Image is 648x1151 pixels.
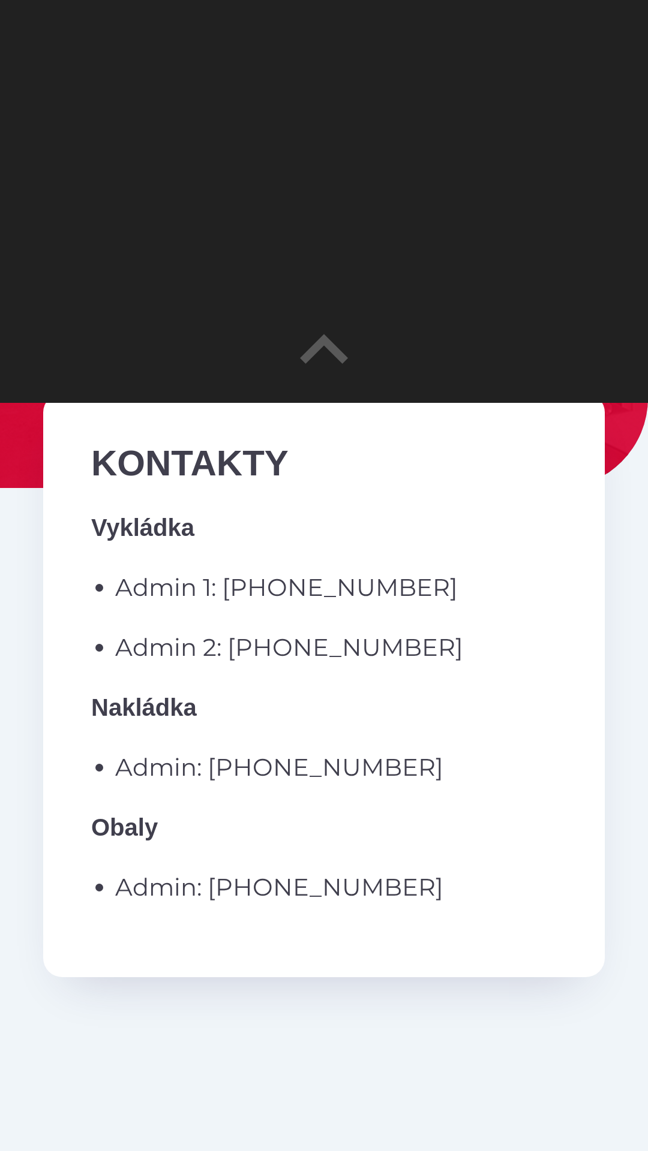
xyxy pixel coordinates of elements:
[91,814,158,840] strong: Obaly
[91,441,557,486] h2: KONTAKTY
[115,869,557,905] p: Admin: [PHONE_NUMBER]
[115,629,557,665] p: Admin 2: [PHONE_NUMBER]
[115,749,557,785] p: Admin: [PHONE_NUMBER]
[91,514,194,541] strong: Vykládka
[115,570,557,605] p: Admin 1: [PHONE_NUMBER]
[91,694,197,721] strong: Nakládka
